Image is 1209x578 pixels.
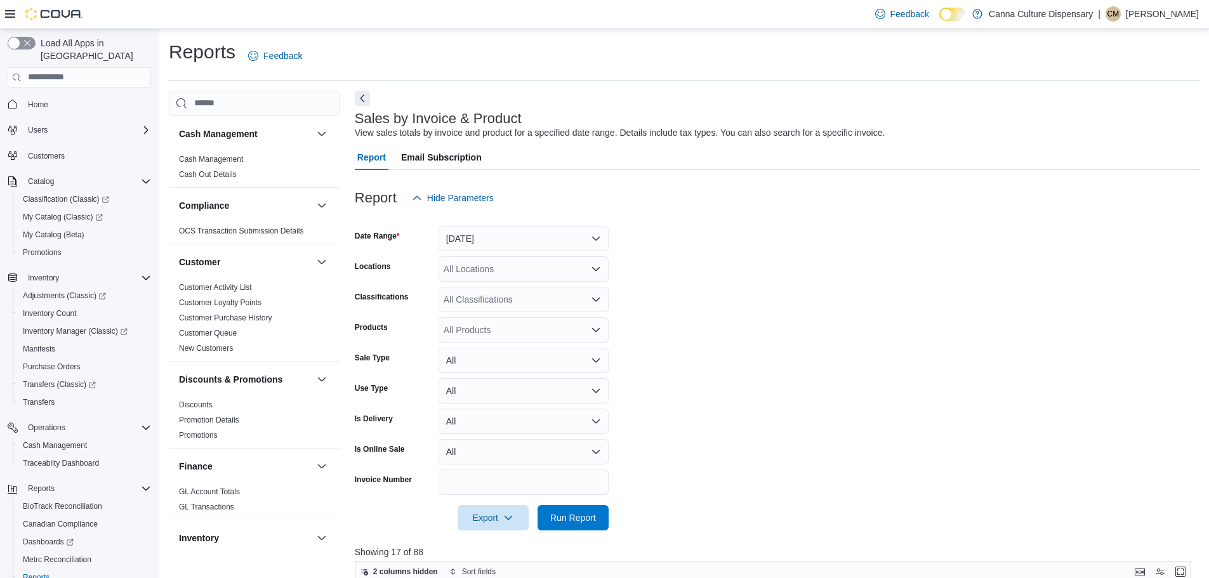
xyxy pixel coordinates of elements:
[18,288,111,303] a: Adjustments (Classic)
[18,516,103,532] a: Canadian Compliance
[401,145,482,170] span: Email Subscription
[179,343,233,353] span: New Customers
[179,415,239,425] span: Promotion Details
[13,226,156,244] button: My Catalog (Beta)
[169,397,340,448] div: Discounts & Promotions
[355,231,400,241] label: Date Range
[18,438,151,453] span: Cash Management
[1126,6,1199,22] p: [PERSON_NAME]
[25,8,83,20] img: Cova
[169,484,340,520] div: Finance
[18,209,108,225] a: My Catalog (Classic)
[179,298,261,308] span: Customer Loyalty Points
[18,359,86,374] a: Purchase Orders
[13,244,156,261] button: Promotions
[18,499,151,514] span: BioTrack Reconciliation
[18,245,67,260] a: Promotions
[179,313,272,322] a: Customer Purchase History
[169,223,340,244] div: Compliance
[18,306,151,321] span: Inventory Count
[23,397,55,407] span: Transfers
[179,487,240,496] a: GL Account Totals
[23,270,151,286] span: Inventory
[591,264,601,274] button: Open list of options
[179,329,237,338] a: Customer Queue
[18,341,151,357] span: Manifests
[13,497,156,515] button: BioTrack Reconciliation
[18,552,151,567] span: Metrc Reconciliation
[18,324,133,339] a: Inventory Manager (Classic)
[18,209,151,225] span: My Catalog (Classic)
[3,147,156,165] button: Customers
[355,126,885,140] div: View sales totals by invoice and product for a specified date range. Details include tax types. Y...
[23,519,98,529] span: Canadian Compliance
[3,269,156,287] button: Inventory
[179,532,312,544] button: Inventory
[591,325,601,335] button: Open list of options
[3,173,156,190] button: Catalog
[13,208,156,226] a: My Catalog (Classic)
[439,409,609,434] button: All
[1098,6,1100,22] p: |
[23,537,74,547] span: Dashboards
[355,383,388,393] label: Use Type
[23,555,91,565] span: Metrc Reconciliation
[179,328,237,338] span: Customer Queue
[23,212,103,222] span: My Catalog (Classic)
[13,287,156,305] a: Adjustments (Classic)
[407,185,499,211] button: Hide Parameters
[23,174,59,189] button: Catalog
[169,152,340,187] div: Cash Management
[18,324,151,339] span: Inventory Manager (Classic)
[18,359,151,374] span: Purchase Orders
[23,194,109,204] span: Classification (Classic)
[18,306,82,321] a: Inventory Count
[179,283,252,292] a: Customer Activity List
[550,511,596,524] span: Run Report
[179,199,229,212] h3: Compliance
[28,273,59,283] span: Inventory
[314,126,329,141] button: Cash Management
[18,192,151,207] span: Classification (Classic)
[179,170,237,179] a: Cash Out Details
[23,247,62,258] span: Promotions
[179,226,304,236] span: OCS Transaction Submission Details
[373,567,438,577] span: 2 columns hidden
[179,487,240,497] span: GL Account Totals
[18,516,151,532] span: Canadian Compliance
[179,373,282,386] h3: Discounts & Promotions
[23,501,102,511] span: BioTrack Reconciliation
[13,437,156,454] button: Cash Management
[355,91,370,106] button: Next
[18,227,89,242] a: My Catalog (Beta)
[18,456,104,471] a: Traceabilty Dashboard
[179,155,243,164] a: Cash Management
[23,174,151,189] span: Catalog
[890,8,929,20] span: Feedback
[314,372,329,387] button: Discounts & Promotions
[355,475,412,485] label: Invoice Number
[28,483,55,494] span: Reports
[355,322,388,332] label: Products
[23,291,106,301] span: Adjustments (Classic)
[243,43,307,69] a: Feedback
[13,190,156,208] a: Classification (Classic)
[3,121,156,139] button: Users
[28,151,65,161] span: Customers
[179,431,218,440] a: Promotions
[18,395,60,410] a: Transfers
[314,198,329,213] button: Compliance
[23,379,96,390] span: Transfers (Classic)
[427,192,494,204] span: Hide Parameters
[179,430,218,440] span: Promotions
[23,96,151,112] span: Home
[3,419,156,437] button: Operations
[23,308,77,319] span: Inventory Count
[13,376,156,393] a: Transfers (Classic)
[23,420,151,435] span: Operations
[23,230,84,240] span: My Catalog (Beta)
[179,169,237,180] span: Cash Out Details
[439,378,609,404] button: All
[23,440,87,450] span: Cash Management
[169,39,235,65] h1: Reports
